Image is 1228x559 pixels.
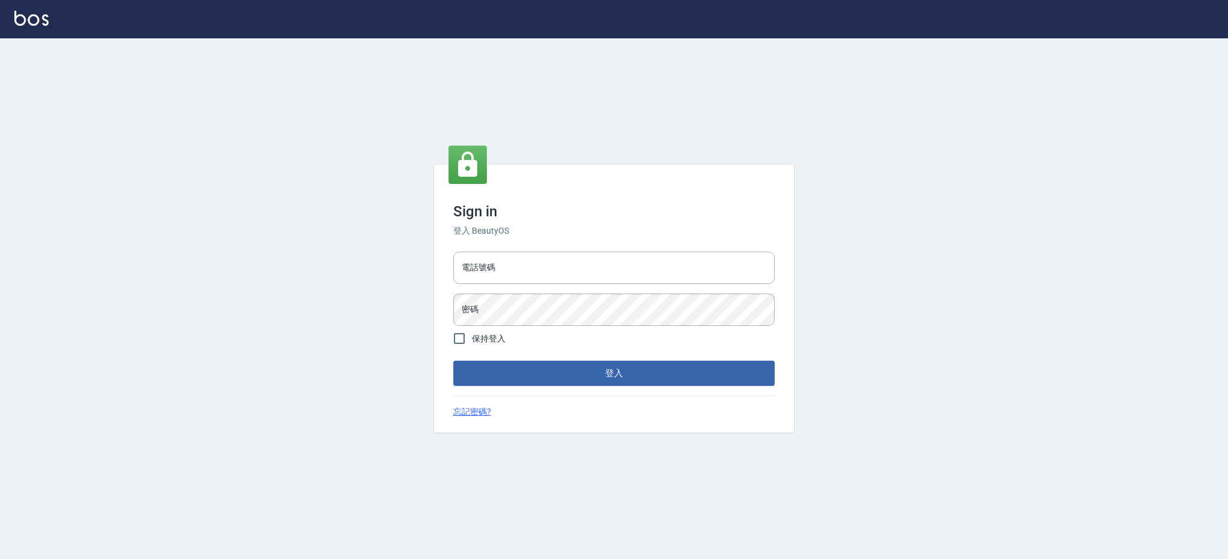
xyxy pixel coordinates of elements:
[453,203,775,220] h3: Sign in
[453,406,491,418] a: 忘記密碼?
[453,361,775,386] button: 登入
[453,225,775,237] h6: 登入 BeautyOS
[14,11,49,26] img: Logo
[472,333,505,345] span: 保持登入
